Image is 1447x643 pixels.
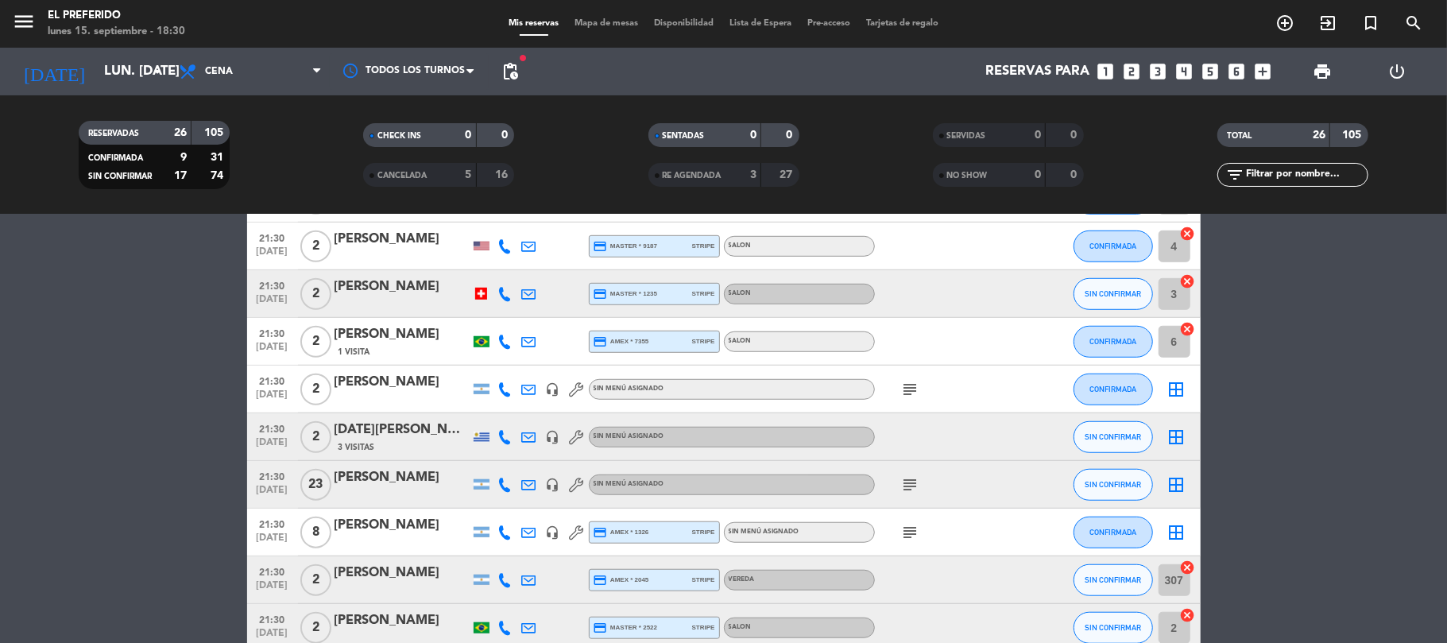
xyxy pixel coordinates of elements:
[1180,273,1196,289] i: cancel
[12,54,96,89] i: [DATE]
[1167,428,1186,447] i: border_all
[300,469,331,501] span: 23
[663,172,722,180] span: RE AGENDADA
[594,525,608,540] i: credit_card
[1180,607,1196,623] i: cancel
[253,371,292,389] span: 21:30
[858,19,946,28] span: Tarjetas de regalo
[729,529,799,535] span: Sin menú asignado
[692,336,715,347] span: stripe
[1361,14,1380,33] i: turned_in_not
[253,419,292,437] span: 21:30
[335,324,470,345] div: [PERSON_NAME]
[692,527,715,537] span: stripe
[646,19,722,28] span: Disponibilidad
[692,575,715,585] span: stripe
[901,380,920,399] i: subject
[594,335,608,349] i: credit_card
[1167,475,1186,494] i: border_all
[335,420,470,440] div: [DATE][PERSON_NAME]
[1089,242,1136,250] span: CONFIRMADA
[253,562,292,580] span: 21:30
[1096,61,1116,82] i: looks_one
[88,130,139,138] span: RESERVADAS
[594,239,608,254] i: credit_card
[180,152,187,163] strong: 9
[901,475,920,494] i: subject
[1360,48,1435,95] div: LOG OUT
[174,127,187,138] strong: 26
[1122,61,1143,82] i: looks_two
[750,130,756,141] strong: 0
[594,573,608,587] i: credit_card
[466,169,472,180] strong: 5
[594,385,664,392] span: Sin menú asignado
[1085,480,1141,489] span: SIN CONFIRMAR
[1085,289,1141,298] span: SIN CONFIRMAR
[1388,62,1407,81] i: power_settings_new
[546,382,560,397] i: headset_mic
[501,62,520,81] span: pending_actions
[986,64,1090,79] span: Reservas para
[1180,226,1196,242] i: cancel
[594,621,608,635] i: credit_card
[1089,337,1136,346] span: CONFIRMADA
[901,523,920,542] i: subject
[377,132,421,140] span: CHECK INS
[501,130,511,141] strong: 0
[88,172,152,180] span: SIN CONFIRMAR
[1253,61,1274,82] i: add_box
[1342,130,1364,141] strong: 105
[594,481,664,487] span: Sin menú asignado
[205,66,233,77] span: Cena
[253,514,292,533] span: 21:30
[1275,14,1294,33] i: add_circle_outline
[663,132,705,140] span: SENTADAS
[692,622,715,633] span: stripe
[594,433,664,440] span: Sin menú asignado
[1313,130,1325,141] strong: 26
[300,278,331,310] span: 2
[48,24,185,40] div: lunes 15. septiembre - 18:30
[501,19,567,28] span: Mis reservas
[1244,166,1368,184] input: Filtrar por nombre...
[1085,623,1141,632] span: SIN CONFIRMAR
[729,290,752,296] span: SALON
[339,346,370,358] span: 1 Visita
[204,127,226,138] strong: 105
[1167,380,1186,399] i: border_all
[567,19,646,28] span: Mapa de mesas
[300,374,331,405] span: 2
[729,338,752,344] span: SALON
[1089,528,1136,536] span: CONFIRMADA
[1070,130,1080,141] strong: 0
[253,467,292,485] span: 21:30
[799,19,858,28] span: Pre-acceso
[729,242,752,249] span: SALON
[335,515,470,536] div: [PERSON_NAME]
[729,624,752,630] span: SALON
[594,287,608,301] i: credit_card
[594,621,658,635] span: master * 2522
[48,8,185,24] div: El Preferido
[300,517,331,548] span: 8
[1070,169,1080,180] strong: 0
[546,525,560,540] i: headset_mic
[1227,61,1248,82] i: looks_6
[1318,14,1337,33] i: exit_to_app
[148,62,167,81] i: arrow_drop_down
[1313,62,1332,81] span: print
[692,241,715,251] span: stripe
[377,172,427,180] span: CANCELADA
[947,172,988,180] span: NO SHOW
[300,230,331,262] span: 2
[750,169,756,180] strong: 3
[335,563,470,583] div: [PERSON_NAME]
[1227,132,1252,140] span: TOTAL
[729,576,755,583] span: VEREDA
[253,485,292,503] span: [DATE]
[300,326,331,358] span: 2
[253,228,292,246] span: 21:30
[786,130,795,141] strong: 0
[466,130,472,141] strong: 0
